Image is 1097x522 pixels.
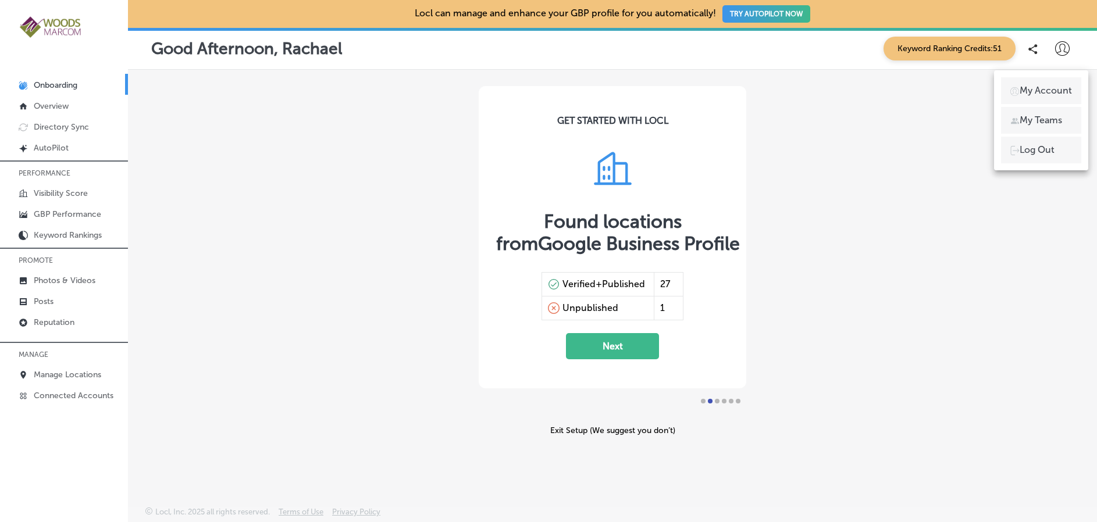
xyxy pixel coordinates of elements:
a: Log Out [1001,137,1081,163]
p: Manage Locations [34,370,101,380]
p: Onboarding [34,80,77,90]
p: Overview [34,101,69,111]
p: Keyword Rankings [34,230,102,240]
a: My Teams [1001,107,1081,134]
p: Connected Accounts [34,391,113,401]
a: My Account [1001,77,1081,104]
p: GBP Performance [34,209,101,219]
button: TRY AUTOPILOT NOW [722,5,810,23]
p: Posts [34,296,54,306]
p: My Teams [1020,113,1062,127]
img: 4a29b66a-e5ec-43cd-850c-b989ed1601aaLogo_Horizontal_BerryOlive_1000.jpg [19,15,83,39]
p: My Account [1020,84,1072,98]
p: Log Out [1020,143,1055,157]
p: Reputation [34,317,74,327]
p: Visibility Score [34,188,88,198]
p: AutoPilot [34,143,69,153]
p: Photos & Videos [34,276,95,285]
p: Directory Sync [34,122,89,132]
